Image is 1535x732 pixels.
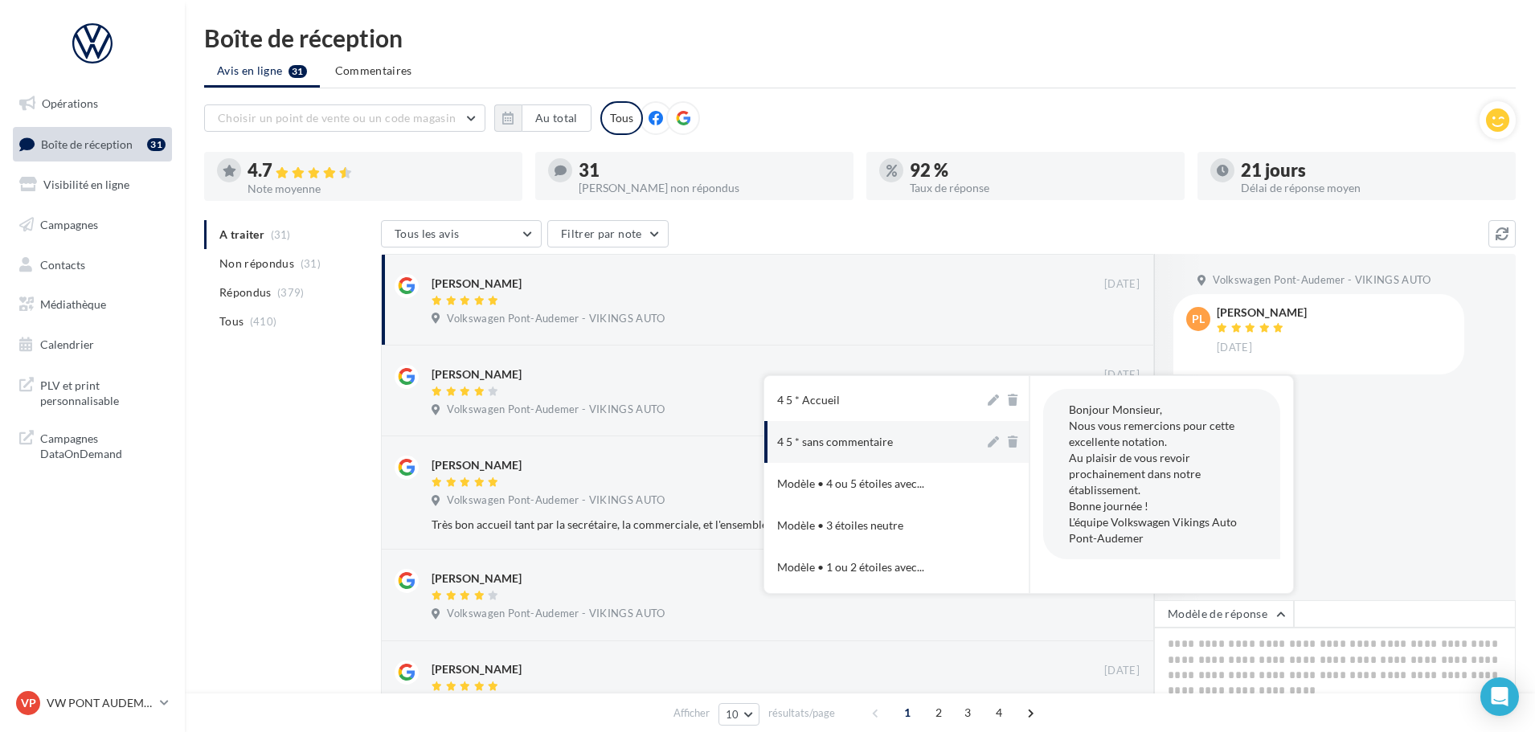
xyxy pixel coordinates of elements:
[41,137,133,150] span: Boîte de réception
[1241,162,1503,179] div: 21 jours
[547,220,669,247] button: Filtrer par note
[777,559,924,575] span: Modèle • 1 ou 2 étoiles avec...
[447,607,665,621] span: Volkswagen Pont-Audemer - VIKINGS AUTO
[1104,368,1140,382] span: [DATE]
[579,182,841,194] div: [PERSON_NAME] non répondus
[673,705,710,721] span: Afficher
[764,421,984,463] button: 4 5 * sans commentaire
[777,517,903,534] div: Modèle • 3 étoiles neutre
[204,26,1516,50] div: Boîte de réception
[494,104,591,132] button: Au total
[910,182,1172,194] div: Taux de réponse
[768,705,835,721] span: résultats/page
[219,256,294,272] span: Non répondus
[40,374,166,409] span: PLV et print personnalisable
[986,700,1012,726] span: 4
[40,427,166,462] span: Campagnes DataOnDemand
[40,337,94,351] span: Calendrier
[1480,677,1519,716] div: Open Intercom Messenger
[579,162,841,179] div: 31
[204,104,485,132] button: Choisir un point de vente ou un code magasin
[335,63,412,79] span: Commentaires
[910,162,1172,179] div: 92 %
[777,434,893,450] div: 4 5 * sans commentaire
[13,688,172,718] a: VP VW PONT AUDEMER
[10,368,175,415] a: PLV et print personnalisable
[447,403,665,417] span: Volkswagen Pont-Audemer - VIKINGS AUTO
[40,218,98,231] span: Campagnes
[1192,311,1205,327] span: PL
[301,257,321,270] span: (31)
[43,178,129,191] span: Visibilité en ligne
[381,220,542,247] button: Tous les avis
[432,366,522,382] div: [PERSON_NAME]
[432,276,522,292] div: [PERSON_NAME]
[10,328,175,362] a: Calendrier
[10,208,175,242] a: Campagnes
[764,463,984,505] button: Modèle • 4 ou 5 étoiles avec...
[40,257,85,271] span: Contacts
[1217,307,1307,318] div: [PERSON_NAME]
[432,570,522,587] div: [PERSON_NAME]
[1154,600,1294,628] button: Modèle de réponse
[1104,277,1140,292] span: [DATE]
[764,379,984,421] button: 4 5 * Accueil
[21,695,36,711] span: VP
[894,700,920,726] span: 1
[277,286,305,299] span: (379)
[764,546,984,588] button: Modèle • 1 ou 2 étoiles avec...
[10,421,175,468] a: Campagnes DataOnDemand
[219,313,244,329] span: Tous
[147,138,166,151] div: 31
[40,297,106,311] span: Médiathèque
[926,700,952,726] span: 2
[1104,664,1140,678] span: [DATE]
[10,168,175,202] a: Visibilité en ligne
[248,162,510,180] div: 4.7
[218,111,456,125] span: Choisir un point de vente ou un code magasin
[250,315,277,328] span: (410)
[1213,273,1431,288] span: Volkswagen Pont-Audemer - VIKINGS AUTO
[718,703,759,726] button: 10
[248,183,510,194] div: Note moyenne
[764,505,984,546] button: Modèle • 3 étoiles neutre
[777,476,924,492] span: Modèle • 4 ou 5 étoiles avec...
[1241,182,1503,194] div: Délai de réponse moyen
[955,700,980,726] span: 3
[219,284,272,301] span: Répondus
[395,227,460,240] span: Tous les avis
[1217,341,1252,355] span: [DATE]
[600,101,643,135] div: Tous
[447,493,665,508] span: Volkswagen Pont-Audemer - VIKINGS AUTO
[47,695,153,711] p: VW PONT AUDEMER
[1069,403,1237,545] span: Bonjour Monsieur, Nous vous remercions pour cette excellente notation. Au plaisir de vous revoir ...
[447,312,665,326] span: Volkswagen Pont-Audemer - VIKINGS AUTO
[522,104,591,132] button: Au total
[726,708,739,721] span: 10
[432,661,522,677] div: [PERSON_NAME]
[42,96,98,110] span: Opérations
[10,87,175,121] a: Opérations
[10,248,175,282] a: Contacts
[432,517,1035,533] div: Très bon accueil tant par la secrétaire, la commerciale, et l'ensemble du personnel. Tous sont tr...
[10,288,175,321] a: Médiathèque
[432,457,522,473] div: [PERSON_NAME]
[10,127,175,162] a: Boîte de réception31
[777,392,840,408] div: 4 5 * Accueil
